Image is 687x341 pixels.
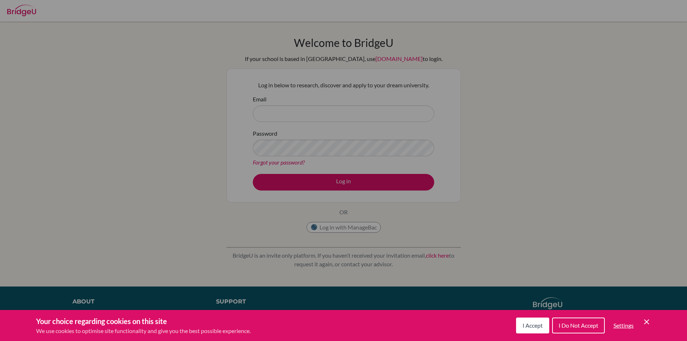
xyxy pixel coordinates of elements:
button: Save and close [642,318,651,326]
span: I Accept [523,322,543,329]
h3: Your choice regarding cookies on this site [36,316,251,327]
button: Settings [608,318,639,333]
span: Settings [613,322,634,329]
button: I Accept [516,318,549,333]
span: I Do Not Accept [559,322,598,329]
p: We use cookies to optimise site functionality and give you the best possible experience. [36,327,251,335]
button: I Do Not Accept [552,318,605,333]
